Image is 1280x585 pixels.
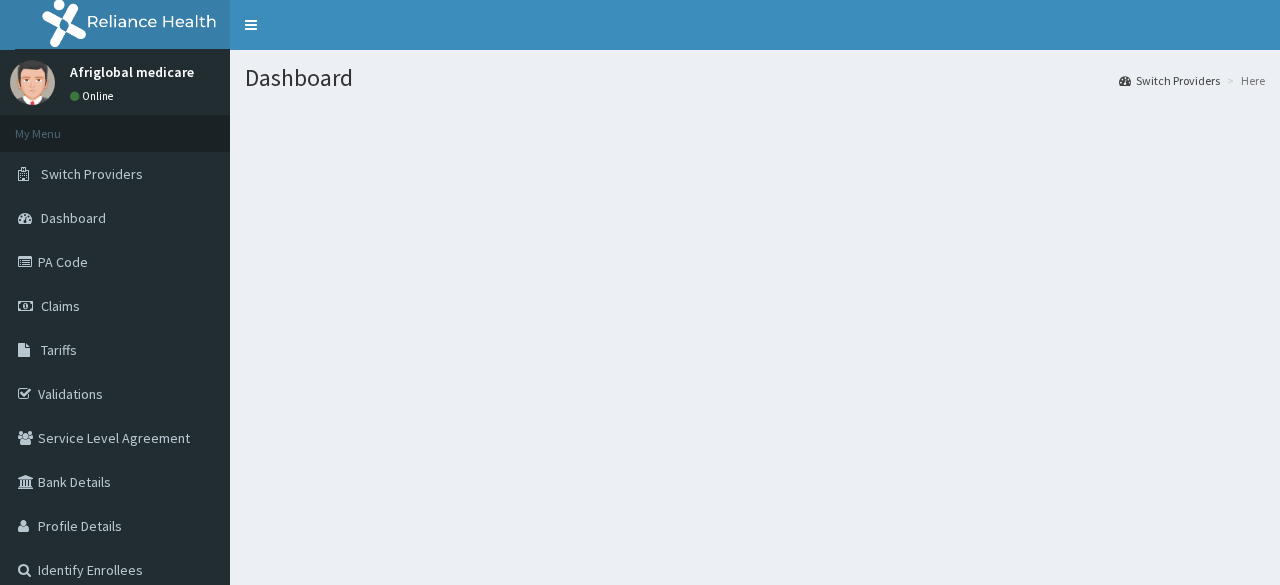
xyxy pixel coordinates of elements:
[41,209,106,227] span: Dashboard
[245,65,1265,91] h1: Dashboard
[41,341,77,359] span: Tariffs
[70,89,118,103] a: Online
[10,60,55,105] img: User Image
[1119,72,1220,89] a: Switch Providers
[41,165,143,183] span: Switch Providers
[70,65,194,79] p: Afriglobal medicare
[1222,72,1265,89] li: Here
[41,297,80,315] span: Claims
